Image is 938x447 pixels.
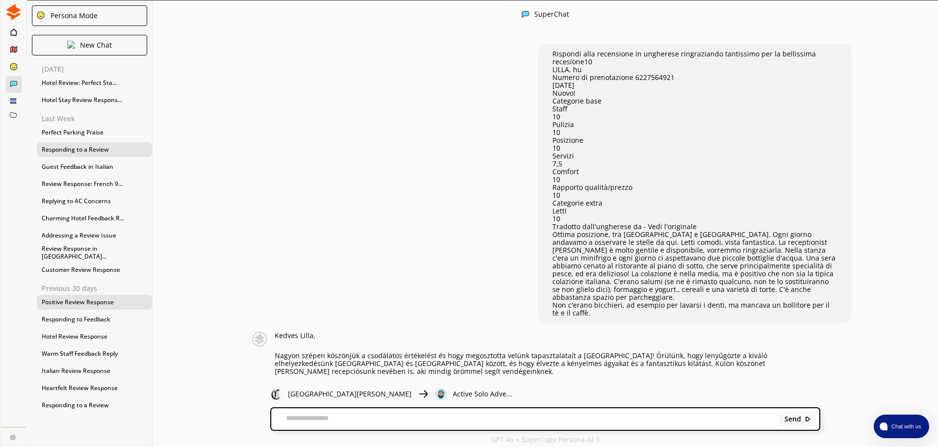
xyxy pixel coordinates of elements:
p: Pulizia [552,121,837,129]
img: Close [270,388,282,400]
div: Positive Review Response [37,295,152,310]
a: Close [1,427,26,445]
div: Hotel Stay Review Respons... [37,93,152,107]
p: Nuovo! [552,89,837,97]
span: Chat with us [887,422,923,430]
div: Heartfelt Review Response [37,381,152,395]
img: Close [36,11,45,20]
p: Servizi [552,152,837,160]
div: Hotel Review Response [37,329,152,344]
div: Customer Review Response [37,263,152,277]
p: 10 [552,113,837,121]
p: [GEOGRAPHIC_DATA][PERSON_NAME] [288,390,412,398]
div: Warm Staff Feedback Reply [37,346,152,361]
p: GPT 4o + Supercopy Persona-AI 3 [491,436,599,444]
p: [DATE] [42,65,152,73]
p: New Chat [80,41,112,49]
p: Rapporto qualità/prezzo [552,184,837,191]
p: Previous 30 days [42,285,152,292]
p: Non c'erano bicchieri, ad esempio per lavarsi i denti, ma mancava un bollitore per il tè e il caffè. [552,301,837,317]
button: atlas-launcher [874,415,929,438]
div: Responding to a Review [37,398,152,413]
p: [DATE] [552,81,837,89]
p: 10 [552,144,837,152]
p: Active Solo Adve... [453,390,512,398]
p: Numero di prenotazione 6227564921 [552,74,837,81]
p: Ottima posizione, tra [GEOGRAPHIC_DATA] e [GEOGRAPHIC_DATA]. Ogni giorno andavamo a osservare le ... [552,231,837,301]
p: Letti [552,207,837,215]
img: Close [435,388,447,400]
img: Close [10,434,16,440]
p: Last Week [42,115,152,123]
p: Posizione [552,136,837,144]
p: Staff [552,105,837,113]
div: Italian Review Response [37,364,152,378]
p: Categorie extra [552,199,837,207]
p: 10 [552,191,837,199]
p: 7,5 [552,160,837,168]
b: Send [784,415,801,423]
p: 10 [552,176,837,184]
img: Close [521,10,529,18]
p: Tradotto dall'ungherese da - Vedi l'originale [552,223,837,231]
p: Nagyon szépen köszönjük a csodálatos értékelést és hogy megosztotta velünk tapasztalatait a [GEOG... [275,352,820,375]
img: Close [5,4,22,20]
img: Close [417,388,429,400]
div: Charming Hotel Feedback R... [37,211,152,226]
div: Perfect Parking Praise [37,125,152,140]
p: 10 [552,215,837,223]
p: 10 [552,129,837,136]
p: LILLA, hu [552,66,837,74]
p: Categorie base [552,97,837,105]
div: Persona Mode [47,12,98,20]
div: Review Response in [GEOGRAPHIC_DATA]... [37,245,152,260]
div: Review Response: French 9... [37,177,152,191]
div: Responding to Praise [37,415,152,430]
div: Responding to Feedback [37,312,152,327]
img: Close [249,332,270,346]
div: Replying to AC Concerns [37,194,152,209]
div: Responding to a Review [37,142,152,157]
p: Comfort [552,168,837,176]
div: Addressing a Review Issue [37,228,152,243]
p: Rispondi alla recensione in ungherese ringraziando tantissimo per la bellissima recesione10 [552,50,837,66]
p: Kedves Lilla, [275,332,820,340]
div: Hotel Review: Perfect Sta... [37,76,152,90]
div: SuperChat [534,10,569,20]
img: Close [805,416,811,422]
div: Guest Feedback in Italian [37,159,152,174]
img: Close [67,41,75,49]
